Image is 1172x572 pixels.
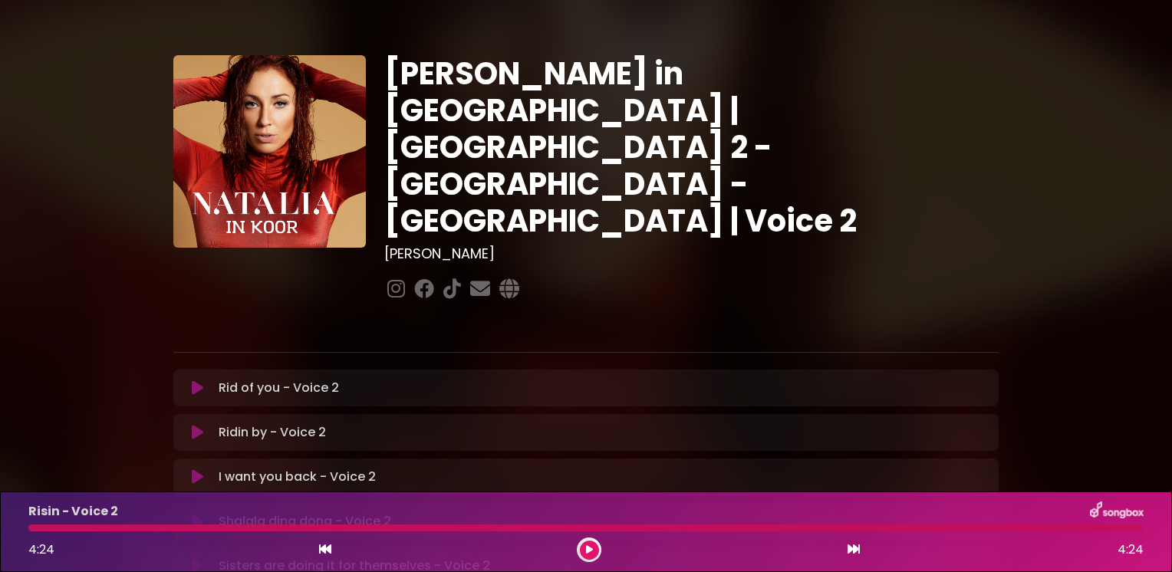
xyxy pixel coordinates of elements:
p: I want you back - Voice 2 [219,468,376,486]
h1: [PERSON_NAME] in [GEOGRAPHIC_DATA] | [GEOGRAPHIC_DATA] 2 - [GEOGRAPHIC_DATA] - [GEOGRAPHIC_DATA] ... [384,55,999,239]
img: songbox-logo-white.png [1090,501,1144,521]
span: 4:24 [1118,541,1144,559]
span: 4:24 [28,541,54,558]
p: Rid of you - Voice 2 [219,379,339,397]
img: YTVS25JmS9CLUqXqkEhs [173,55,366,248]
h3: [PERSON_NAME] [384,245,999,262]
p: Ridin by - Voice 2 [219,423,326,442]
p: Risin - Voice 2 [28,502,118,521]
